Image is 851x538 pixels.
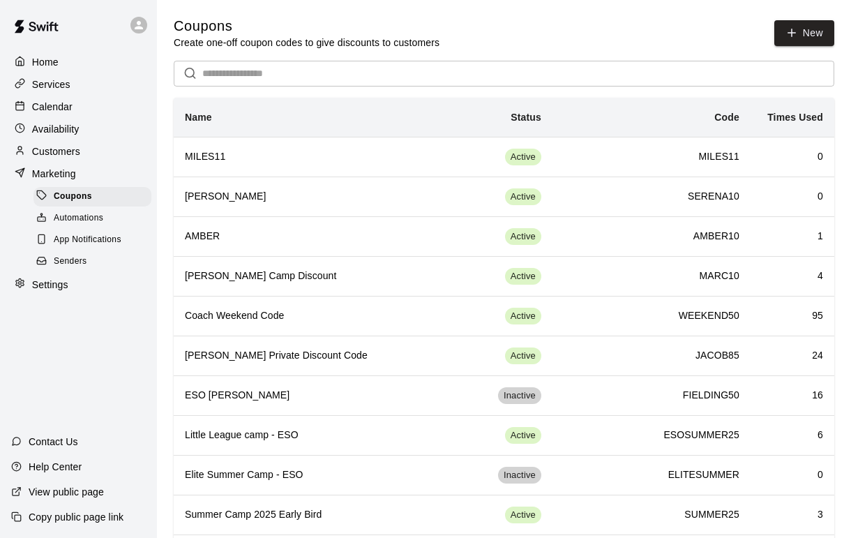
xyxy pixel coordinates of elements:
h6: 0 [762,189,823,204]
span: Senders [54,255,87,269]
div: Coupons [33,187,151,207]
span: Coupons [54,190,92,204]
h6: SERENA10 [564,189,739,204]
h6: 1 [762,229,823,244]
h6: 16 [762,388,823,403]
h6: MARC10 [564,269,739,284]
p: Services [32,77,70,91]
b: Status [511,112,541,123]
span: Inactive [498,389,541,403]
h6: 0 [762,468,823,483]
a: Settings [11,274,146,295]
div: Senders [33,252,151,271]
a: Customers [11,141,146,162]
a: Automations [33,207,157,229]
p: Copy public page link [29,510,123,524]
p: Help Center [29,460,82,474]
h6: Elite Summer Camp - ESO [185,468,461,483]
h6: [PERSON_NAME] [185,189,461,204]
h6: JACOB85 [564,348,739,364]
a: Senders [33,251,157,273]
span: Active [505,509,541,522]
h6: 0 [762,149,823,165]
a: Home [11,52,146,73]
a: Calendar [11,96,146,117]
span: Active [505,190,541,204]
span: Active [505,429,541,442]
h6: 3 [762,507,823,523]
span: Active [505,350,541,363]
h6: AMBER [185,229,461,244]
p: Calendar [32,100,73,114]
b: Name [185,112,212,123]
a: Marketing [11,163,146,184]
b: Times Used [767,112,823,123]
h6: FIELDING50 [564,388,739,403]
h6: 95 [762,308,823,324]
h6: Little League camp - ESO [185,428,461,443]
h6: MILES11 [185,149,461,165]
a: Services [11,74,146,95]
a: Coupons [33,186,157,207]
h6: 24 [762,348,823,364]
p: Contact Us [29,435,78,449]
span: Automations [54,211,103,225]
a: App Notifications [33,230,157,251]
h6: ESOSUMMER25 [564,428,739,443]
h6: ELITESUMMER [564,468,739,483]
h6: MILES11 [564,149,739,165]
h6: 6 [762,428,823,443]
p: Customers [32,144,80,158]
p: Availability [32,122,80,136]
h5: Coupons [174,17,439,36]
h6: [PERSON_NAME] Private Discount Code [185,348,461,364]
p: Marketing [32,167,76,181]
span: Inactive [498,469,541,482]
b: Code [714,112,739,123]
span: Active [505,270,541,283]
p: View public page [29,485,104,499]
div: App Notifications [33,230,151,250]
h6: [PERSON_NAME] Camp Discount [185,269,461,284]
span: App Notifications [54,233,121,247]
a: Availability [11,119,146,140]
span: Active [505,151,541,164]
h6: Coach Weekend Code [185,308,461,324]
h6: ESO [PERSON_NAME] [185,388,461,403]
div: Automations [33,209,151,228]
h6: SUMMER25 [564,507,739,523]
h6: AMBER10 [564,229,739,244]
h6: 4 [762,269,823,284]
h6: WEEKEND50 [564,308,739,324]
p: Home [32,55,59,69]
p: Create one-off coupon codes to give discounts to customers [174,36,439,50]
span: Active [505,310,541,323]
p: Settings [32,278,68,292]
span: Active [505,230,541,244]
button: New [774,20,834,46]
h6: Summer Camp 2025 Early Bird [185,507,461,523]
